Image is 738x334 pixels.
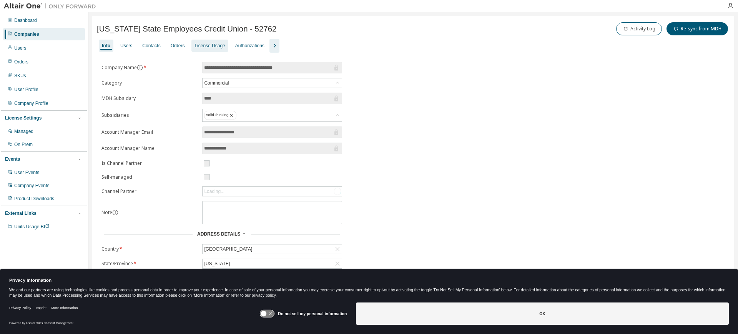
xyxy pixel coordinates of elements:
[203,245,253,253] div: [GEOGRAPHIC_DATA]
[5,210,37,216] div: External Links
[14,31,39,37] div: Companies
[203,259,231,268] div: [US_STATE]
[171,43,185,49] div: Orders
[203,187,342,196] div: Loading...
[203,244,342,254] div: [GEOGRAPHIC_DATA]
[4,2,100,10] img: Altair One
[14,59,28,65] div: Orders
[204,111,236,120] div: solidThinking
[194,43,225,49] div: License Usage
[97,25,276,33] span: [US_STATE] State Employees Credit Union - 52762
[616,22,662,35] button: Activity Log
[101,65,198,71] label: Company Name
[14,17,37,23] div: Dashboard
[14,128,33,135] div: Managed
[101,112,198,118] label: Subsidiaries
[14,100,48,106] div: Company Profile
[101,261,198,267] label: State/Province
[137,65,143,71] button: information
[235,43,264,49] div: Authorizations
[101,160,198,166] label: Is Channel Partner
[101,95,198,101] label: MDH Subsidary
[101,209,112,216] label: Note
[14,73,26,79] div: SKUs
[203,79,230,87] div: Commercial
[14,183,49,189] div: Company Events
[14,224,50,229] span: Units Usage BI
[197,231,240,237] span: Address Details
[14,141,33,148] div: On Prem
[101,174,198,180] label: Self-managed
[203,109,342,121] div: solidThinking
[5,115,42,121] div: License Settings
[112,209,118,216] button: information
[203,259,342,268] div: [US_STATE]
[667,22,728,35] button: Re-sync from MDH
[101,188,198,194] label: Channel Partner
[101,129,198,135] label: Account Manager Email
[101,80,198,86] label: Category
[5,156,20,162] div: Events
[14,169,39,176] div: User Events
[203,78,342,88] div: Commercial
[14,196,54,202] div: Product Downloads
[102,43,110,49] div: Info
[204,188,224,194] div: Loading...
[101,246,198,252] label: Country
[120,43,132,49] div: Users
[101,145,198,151] label: Account Manager Name
[14,86,38,93] div: User Profile
[142,43,160,49] div: Contacts
[14,45,26,51] div: Users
